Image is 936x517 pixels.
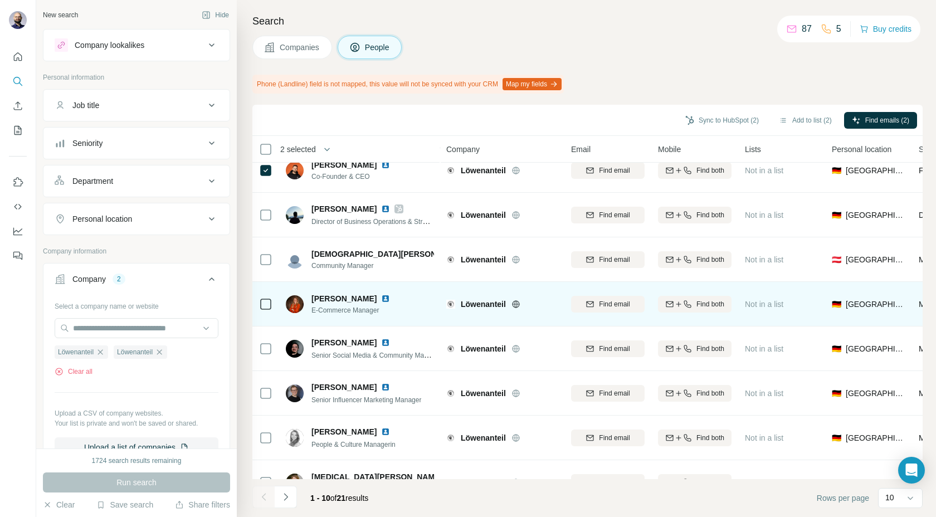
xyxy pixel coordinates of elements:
button: Clear [43,499,75,510]
span: 1 - 10 [310,494,330,503]
button: Search [9,71,27,91]
button: Find email [571,251,645,268]
img: Avatar [9,11,27,29]
h4: Search [252,13,923,29]
span: of [330,494,337,503]
span: Co-Founder & CEO [311,172,403,182]
p: Upload a CSV of company websites. [55,408,218,418]
p: 87 [802,22,812,36]
span: Find email [599,299,630,309]
span: Löwenanteil [58,347,94,357]
img: Avatar [286,429,304,447]
span: Mobile [658,144,681,155]
button: Feedback [9,246,27,266]
div: Job title [72,100,99,111]
img: Logo of Löwenanteil [446,166,455,175]
span: 🇩🇪 [832,209,841,221]
p: Personal information [43,72,230,82]
span: Find email [599,477,630,487]
button: Hide [194,7,237,23]
img: Avatar [286,384,304,402]
span: Löwenanteil [117,347,153,357]
span: 2 selected [280,144,316,155]
button: Dashboard [9,221,27,241]
button: Find both [658,207,732,223]
span: [GEOGRAPHIC_DATA] [846,165,905,176]
button: Find email [571,296,645,313]
button: Company lookalikes [43,32,230,58]
span: 🇩🇪 [832,432,841,443]
button: Quick start [9,47,27,67]
button: Buy credits [860,21,911,37]
div: Select a company name or website [55,297,218,311]
button: Sync to HubSpot (2) [677,112,767,129]
span: Find email [599,344,630,354]
span: [GEOGRAPHIC_DATA] [846,477,905,488]
span: Find email [599,210,630,220]
img: LinkedIn logo [381,204,390,213]
span: Löwenanteil [461,477,506,488]
span: Find both [696,210,724,220]
span: Not in a list [745,433,783,442]
button: Find email [571,162,645,179]
span: Personal location [832,144,891,155]
div: Personal location [72,213,132,225]
span: 🇩🇪 [832,477,841,488]
img: Logo of Löwenanteil [446,389,455,398]
span: [GEOGRAPHIC_DATA] [846,254,905,265]
span: Löwenanteil [461,165,506,176]
p: 10 [885,492,894,503]
span: 🇩🇪 [832,299,841,310]
span: Not in a list [745,478,783,487]
span: [DEMOGRAPHIC_DATA][PERSON_NAME] [311,248,466,260]
img: Logo of Löwenanteil [446,344,455,353]
span: People & Culture Managerin [311,441,396,448]
button: Department [43,168,230,194]
button: Seniority [43,130,230,157]
button: Find both [658,340,732,357]
span: Not in a list [745,344,783,353]
span: [MEDICAL_DATA][PERSON_NAME] [311,471,442,482]
button: Find email [571,474,645,491]
span: E-Commerce Manager [311,305,403,315]
div: Seniority [72,138,103,149]
button: Personal location [43,206,230,232]
span: [PERSON_NAME] [311,203,377,214]
span: [GEOGRAPHIC_DATA] [846,343,905,354]
span: Löwenanteil [461,254,506,265]
img: Avatar [286,340,304,358]
span: Find email [599,433,630,443]
span: [PERSON_NAME] [311,382,377,393]
span: Not in a list [745,211,783,220]
button: Company2 [43,266,230,297]
button: Find email [571,340,645,357]
span: Rows per page [817,492,869,504]
img: Avatar [286,162,304,179]
span: Find email [599,388,630,398]
img: LinkedIn logo [381,294,390,303]
button: Map my fields [503,78,562,90]
span: [PERSON_NAME] [311,337,377,348]
span: Find both [696,388,724,398]
button: Find both [658,296,732,313]
span: Senior Social Media & Community Manager [311,350,441,359]
span: Not in a list [745,389,783,398]
button: Job title [43,92,230,119]
span: People [365,42,391,53]
span: Not in a list [745,255,783,264]
span: Löwenanteil [461,432,506,443]
span: Find both [696,477,724,487]
span: [PERSON_NAME] [311,426,377,437]
img: Logo of Löwenanteil [446,211,455,220]
p: Company information [43,246,230,256]
span: Löwenanteil [461,299,506,310]
span: 21 [337,494,346,503]
span: Community Manager [311,261,434,271]
div: Company [72,274,106,285]
button: Add to list (2) [771,112,840,129]
div: 2 [113,274,125,284]
span: [PERSON_NAME] [311,293,377,304]
span: Company [446,144,480,155]
button: Use Surfe on LinkedIn [9,172,27,192]
button: Find email [571,430,645,446]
